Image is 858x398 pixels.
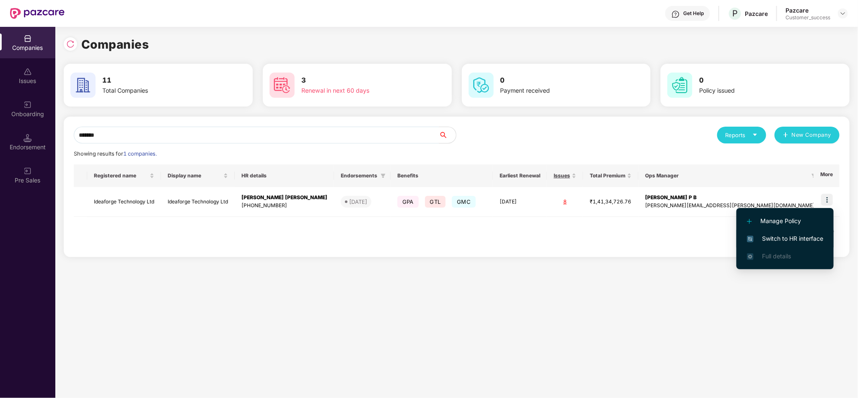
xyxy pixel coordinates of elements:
[381,173,386,178] span: filter
[70,73,96,98] img: svg+xml;base64,PHN2ZyB4bWxucz0iaHR0cDovL3d3dy53My5vcmcvMjAwMC9zdmciIHdpZHRoPSI2MCIgaGVpZ2h0PSI2MC...
[783,132,788,139] span: plus
[81,35,149,54] h1: Companies
[726,131,758,139] div: Reports
[583,164,638,187] th: Total Premium
[23,167,32,175] img: svg+xml;base64,PHN2ZyB3aWR0aD0iMjAiIGhlaWdodD0iMjAiIHZpZXdCb3g9IjAgMCAyMCAyMCIgZmlsbD0ibm9uZSIgeG...
[590,172,625,179] span: Total Premium
[747,236,754,242] img: svg+xml;base64,PHN2ZyB4bWxucz0iaHR0cDovL3d3dy53My5vcmcvMjAwMC9zdmciIHdpZHRoPSIxNiIgaGVpZ2h0PSIxNi...
[241,202,327,210] div: [PHONE_NUMBER]
[102,86,217,95] div: Total Companies
[590,198,632,206] div: ₹1,41,34,726.76
[74,151,157,157] span: Showing results for
[732,8,738,18] span: P
[87,164,161,187] th: Registered name
[814,164,840,187] th: More
[554,198,576,206] div: 8
[752,132,758,138] span: caret-down
[500,86,615,95] div: Payment received
[500,75,615,86] h3: 0
[23,34,32,43] img: svg+xml;base64,PHN2ZyBpZD0iQ29tcGFuaWVzIiB4bWxucz0iaHR0cDovL3d3dy53My5vcmcvMjAwMC9zdmciIHdpZHRoPS...
[168,172,222,179] span: Display name
[747,253,754,260] img: svg+xml;base64,PHN2ZyB4bWxucz0iaHR0cDovL3d3dy53My5vcmcvMjAwMC9zdmciIHdpZHRoPSIxNi4zNjMiIGhlaWdodD...
[747,234,823,243] span: Switch to HR interface
[747,219,752,224] img: svg+xml;base64,PHN2ZyB4bWxucz0iaHR0cDovL3d3dy53My5vcmcvMjAwMC9zdmciIHdpZHRoPSIxMi4yMDEiIGhlaWdodD...
[762,252,791,260] span: Full details
[645,194,815,202] div: [PERSON_NAME] P B
[745,10,768,18] div: Pazcare
[425,196,446,208] span: GTL
[161,164,235,187] th: Display name
[23,101,32,109] img: svg+xml;base64,PHN2ZyB3aWR0aD0iMjAiIGhlaWdodD0iMjAiIHZpZXdCb3g9IjAgMCAyMCAyMCIgZmlsbD0ibm9uZSIgeG...
[87,187,161,217] td: Ideaforge Technology Ltd
[102,75,217,86] h3: 11
[547,164,583,187] th: Issues
[379,171,387,181] span: filter
[671,10,680,18] img: svg+xml;base64,PHN2ZyBpZD0iSGVscC0zMngzMiIgeG1sbnM9Imh0dHA6Ly93d3cudzMub3JnLzIwMDAvc3ZnIiB3aWR0aD...
[66,40,75,48] img: svg+xml;base64,PHN2ZyBpZD0iUmVsb2FkLTMyeDMyIiB4bWxucz0iaHR0cDovL3d3dy53My5vcmcvMjAwMC9zdmciIHdpZH...
[699,86,814,95] div: Policy issued
[785,14,830,21] div: Customer_success
[123,151,157,157] span: 1 companies.
[469,73,494,98] img: svg+xml;base64,PHN2ZyB4bWxucz0iaHR0cDovL3d3dy53My5vcmcvMjAwMC9zdmciIHdpZHRoPSI2MCIgaGVpZ2h0PSI2MC...
[349,198,367,206] div: [DATE]
[439,127,456,143] button: search
[792,131,832,139] span: New Company
[699,75,814,86] h3: 0
[811,173,817,178] span: filter
[270,73,295,98] img: svg+xml;base64,PHN2ZyB4bWxucz0iaHR0cDovL3d3dy53My5vcmcvMjAwMC9zdmciIHdpZHRoPSI2MCIgaGVpZ2h0PSI2MC...
[493,164,547,187] th: Earliest Renewal
[94,172,148,179] span: Registered name
[840,10,846,17] img: svg+xml;base64,PHN2ZyBpZD0iRHJvcGRvd24tMzJ4MzIiIHhtbG5zPSJodHRwOi8vd3d3LnczLm9yZy8yMDAwL3N2ZyIgd2...
[397,196,419,208] span: GPA
[493,187,547,217] td: [DATE]
[301,75,416,86] h3: 3
[241,194,327,202] div: [PERSON_NAME] [PERSON_NAME]
[301,86,416,95] div: Renewal in next 60 days
[645,202,815,210] div: [PERSON_NAME][EMAIL_ADDRESS][PERSON_NAME][DOMAIN_NAME]
[667,73,692,98] img: svg+xml;base64,PHN2ZyB4bWxucz0iaHR0cDovL3d3dy53My5vcmcvMjAwMC9zdmciIHdpZHRoPSI2MCIgaGVpZ2h0PSI2MC...
[161,187,235,217] td: Ideaforge Technology Ltd
[775,127,840,143] button: plusNew Company
[683,10,704,17] div: Get Help
[821,194,833,206] img: icon
[341,172,377,179] span: Endorsements
[391,164,493,187] th: Benefits
[452,196,476,208] span: GMC
[554,172,570,179] span: Issues
[747,216,823,226] span: Manage Policy
[23,68,32,76] img: svg+xml;base64,PHN2ZyBpZD0iSXNzdWVzX2Rpc2FibGVkIiB4bWxucz0iaHR0cDovL3d3dy53My5vcmcvMjAwMC9zdmciIH...
[10,8,65,19] img: New Pazcare Logo
[810,171,818,181] span: filter
[785,6,830,14] div: Pazcare
[235,164,334,187] th: HR details
[645,172,808,179] span: Ops Manager
[23,134,32,142] img: svg+xml;base64,PHN2ZyB3aWR0aD0iMTQuNSIgaGVpZ2h0PSIxNC41IiB2aWV3Qm94PSIwIDAgMTYgMTYiIGZpbGw9Im5vbm...
[439,132,456,138] span: search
